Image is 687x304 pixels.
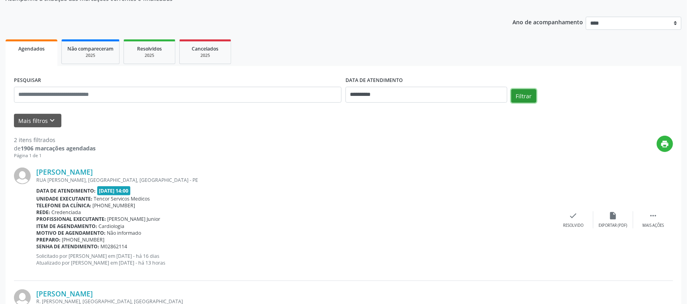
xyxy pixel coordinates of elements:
[21,144,96,152] strong: 1906 marcações agendadas
[62,236,105,243] span: [PHONE_NUMBER]
[609,211,618,220] i: insert_drive_file
[657,136,673,152] button: print
[94,195,150,202] span: Tencor Servicos Medicos
[99,223,125,230] span: Cardiologia
[36,253,554,266] p: Solicitado por [PERSON_NAME] em [DATE] - há 16 dias Atualizado por [PERSON_NAME] em [DATE] - há 1...
[36,177,554,183] div: RUA [PERSON_NAME], [GEOGRAPHIC_DATA], [GEOGRAPHIC_DATA] - PE
[192,45,219,52] span: Cancelados
[345,74,403,87] label: DATA DE ATENDIMENTO
[14,144,96,152] div: de
[36,230,106,236] b: Motivo de agendamento:
[67,45,114,52] span: Não compareceram
[36,195,92,202] b: Unidade executante:
[649,211,658,220] i: 
[512,17,583,27] p: Ano de acompanhamento
[36,236,61,243] b: Preparo:
[642,223,664,228] div: Mais ações
[661,140,669,148] i: print
[511,89,536,103] button: Filtrar
[185,53,225,58] div: 2025
[97,186,131,195] span: [DATE] 14:00
[67,53,114,58] div: 2025
[36,223,97,230] b: Item de agendamento:
[36,243,99,250] b: Senha de atendimento:
[14,152,96,159] div: Página 1 de 1
[563,223,583,228] div: Resolvido
[36,168,93,176] a: [PERSON_NAME]
[93,202,135,209] span: [PHONE_NUMBER]
[52,209,81,216] span: Credenciada
[137,45,162,52] span: Resolvidos
[36,216,106,222] b: Profissional executante:
[36,209,50,216] b: Rede:
[36,187,96,194] b: Data de atendimento:
[14,168,31,184] img: img
[14,74,41,87] label: PESQUISAR
[18,45,45,52] span: Agendados
[107,230,141,236] span: Não informado
[14,136,96,144] div: 2 itens filtrados
[101,243,128,250] span: M02862114
[36,202,91,209] b: Telefone da clínica:
[130,53,169,58] div: 2025
[48,116,57,125] i: keyboard_arrow_down
[108,216,161,222] span: [PERSON_NAME] Junior
[599,223,628,228] div: Exportar (PDF)
[569,211,578,220] i: check
[36,289,93,298] a: [PERSON_NAME]
[14,114,61,128] button: Mais filtroskeyboard_arrow_down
